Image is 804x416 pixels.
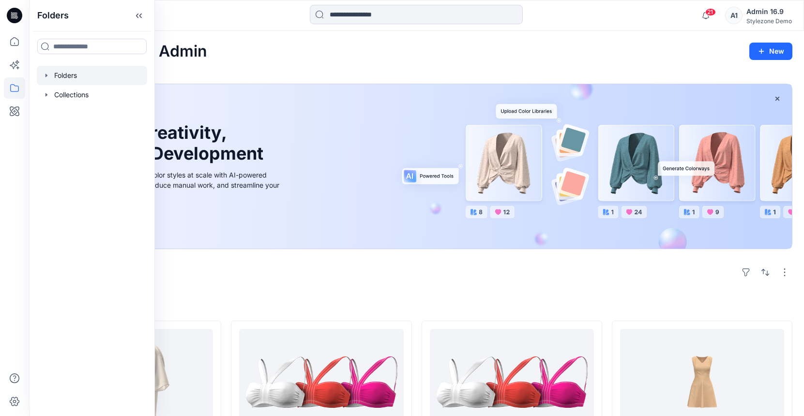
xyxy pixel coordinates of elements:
[725,7,743,24] div: A1
[64,170,282,200] div: Explore ideas faster and recolor styles at scale with AI-powered tools that boost creativity, red...
[746,6,792,17] div: Admin 16.9
[64,122,268,164] h1: Unleash Creativity, Speed Up Development
[64,212,282,231] a: Discover more
[749,43,792,60] button: New
[41,299,792,311] h4: Styles
[705,8,716,16] span: 21
[746,17,792,25] div: Stylezone Demo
